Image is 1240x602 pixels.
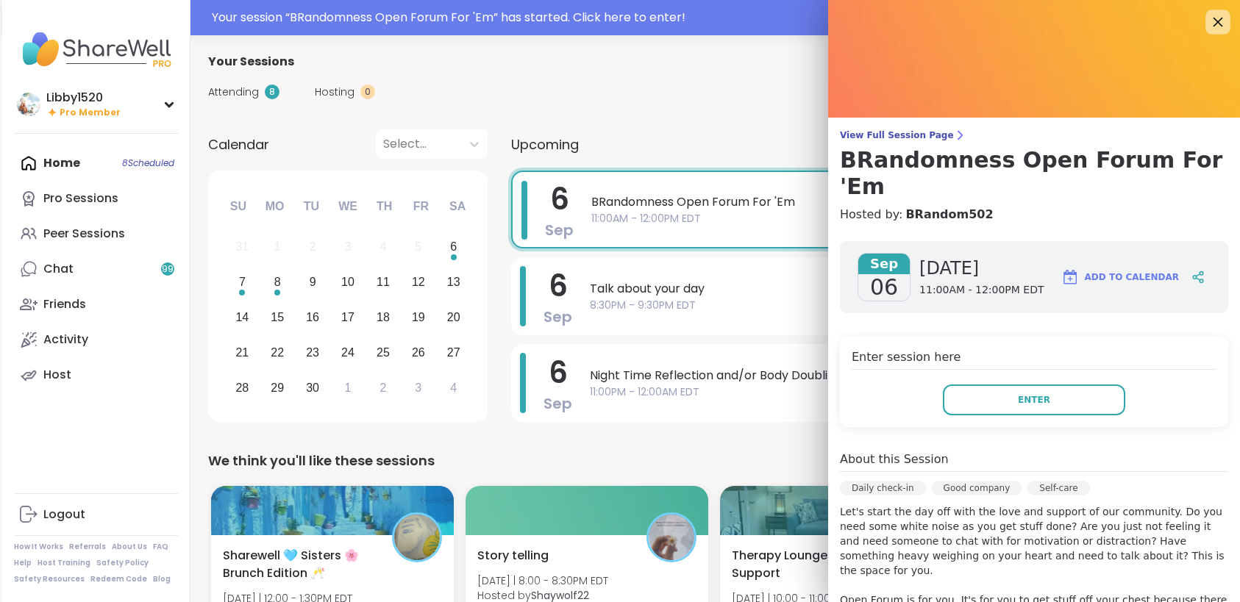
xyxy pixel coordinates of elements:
div: 1 [345,378,352,398]
div: Logout [43,506,85,523]
span: Pro Member [60,107,121,119]
div: month 2025-09 [224,229,471,405]
div: Choose Friday, October 3rd, 2025 [402,372,434,404]
a: Activity [14,322,178,357]
span: 6 [549,352,568,393]
div: 25 [377,343,390,362]
img: ShareWell Logomark [1061,268,1079,286]
div: 23 [306,343,319,362]
div: Choose Tuesday, September 23rd, 2025 [297,337,329,368]
div: Not available Tuesday, September 2nd, 2025 [297,232,329,263]
a: Referrals [69,542,106,552]
a: Pro Sessions [14,181,178,216]
div: Choose Saturday, September 27th, 2025 [438,337,469,368]
div: 30 [306,378,319,398]
a: Host Training [38,558,90,568]
img: bella222 [394,515,440,560]
span: Sharewell 🩵 Sisters 🌸 Brunch Edition 🥂 [223,547,376,582]
a: About Us [112,542,147,552]
a: Redeem Code [90,574,147,584]
span: 11:00PM - 12:00AM EDT [590,384,1194,400]
div: Choose Saturday, September 6th, 2025 [438,232,469,263]
div: Choose Tuesday, September 16th, 2025 [297,302,329,334]
div: Mo [258,190,291,223]
div: Not available Wednesday, September 3rd, 2025 [332,232,364,263]
span: Sep [858,254,910,274]
div: Not available Monday, September 1st, 2025 [262,232,293,263]
div: 7 [239,272,246,292]
a: Help [14,558,32,568]
div: Choose Monday, September 8th, 2025 [262,267,293,298]
span: Enter [1018,393,1050,406]
div: Choose Friday, September 12th, 2025 [402,267,434,298]
span: 6 [550,179,569,220]
span: 6 [549,265,568,307]
div: 10 [341,272,354,292]
div: Choose Sunday, September 7th, 2025 [227,267,258,298]
div: 4 [380,237,386,257]
div: Choose Monday, September 29th, 2025 [262,372,293,404]
span: Attending [208,85,259,100]
span: [DATE] [919,257,1044,280]
div: 29 [271,378,284,398]
div: Choose Friday, September 19th, 2025 [402,302,434,334]
div: Choose Saturday, October 4th, 2025 [438,372,469,404]
h4: About this Session [840,451,949,468]
div: Choose Sunday, September 21st, 2025 [227,337,258,368]
div: Good company [932,481,1022,495]
img: Shaywolf22 [649,515,694,560]
div: 3 [345,237,352,257]
a: BRandom502 [905,206,993,223]
div: 4 [450,378,457,398]
span: Your Sessions [208,53,294,71]
span: 06 [870,274,898,301]
div: Choose Wednesday, September 24th, 2025 [332,337,364,368]
div: 12 [412,272,425,292]
h4: Hosted by: [840,206,1228,223]
div: Fr [405,190,437,223]
div: Pro Sessions [43,190,118,207]
span: BRandomness Open Forum For 'Em [591,193,1192,211]
div: 18 [377,307,390,327]
div: 5 [415,237,421,257]
div: Choose Saturday, September 13th, 2025 [438,267,469,298]
span: Add to Calendar [1085,270,1179,284]
div: 2 [310,237,316,257]
div: Not available Thursday, September 4th, 2025 [368,232,399,263]
div: Self-care [1027,481,1089,495]
a: How It Works [14,542,63,552]
div: Choose Saturday, September 20th, 2025 [438,302,469,334]
div: We [332,190,364,223]
a: View Full Session PageBRandomness Open Forum For 'Em [840,129,1228,200]
a: Logout [14,497,178,532]
div: Peer Sessions [43,226,125,242]
div: Choose Thursday, September 11th, 2025 [368,267,399,298]
div: Your session “ BRandomness Open Forum For 'Em ” has started. Click here to enter! [212,9,1229,26]
div: Chat [43,261,74,277]
h3: BRandomness Open Forum For 'Em [840,147,1228,200]
button: Add to Calendar [1055,259,1186,295]
div: 8 [265,85,279,99]
span: 11:00AM - 12:00PM EDT [919,283,1044,298]
div: 14 [235,307,249,327]
span: Night Time Reflection and/or Body Doubling [590,367,1194,384]
span: Upcoming [511,135,579,154]
a: Friends [14,287,178,322]
div: Libby1520 [46,90,121,106]
div: Not available Friday, September 5th, 2025 [402,232,434,263]
div: 11 [377,272,390,292]
span: Hosting [315,85,354,100]
div: 31 [235,237,249,257]
div: 2 [380,378,386,398]
div: 26 [412,343,425,362]
div: 19 [412,307,425,327]
a: Blog [153,574,171,584]
h4: Enter session here [852,348,1216,370]
div: 20 [447,307,460,327]
div: Th [368,190,401,223]
img: Libby1520 [17,93,40,116]
div: Choose Sunday, September 14th, 2025 [227,302,258,334]
a: FAQ [153,542,168,552]
div: 28 [235,378,249,398]
span: Calendar [208,135,269,154]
